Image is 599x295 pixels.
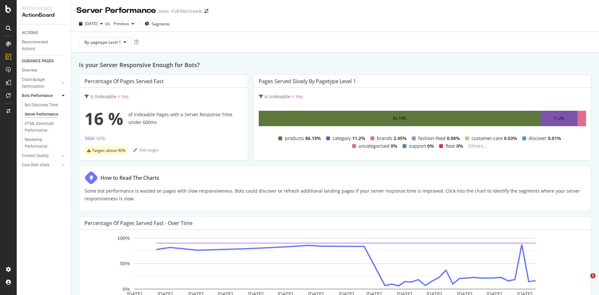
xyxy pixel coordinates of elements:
[111,21,129,26] span: Previous
[22,152,49,159] div: Content Quality
[90,93,116,100] span: Is Indexable
[25,102,66,108] a: Bot Discovery Time
[120,261,130,266] text: 50%
[305,134,321,142] span: 86.19%
[105,21,111,27] span: vs
[22,152,60,159] a: Content Quality
[466,142,490,150] span: Others...
[85,21,98,26] span: 2025 Aug. 12th
[22,162,49,169] div: Core Web Vitals
[84,135,105,142] div: 366K Urls
[79,37,132,47] button: By: pagetype Level 1
[352,134,365,142] span: 11.2%
[84,106,243,131] div: of Indexable Pages with a Server Response Time under 600ms
[22,30,38,36] div: ACTIONS
[22,58,66,65] a: GUIDANCE PAGES
[393,115,406,122] div: 86.19%
[427,142,434,150] span: 0%
[76,19,105,29] button: [DATE]
[418,134,446,142] span: fashion-feed
[142,19,172,29] button: Segments
[456,142,463,150] span: 0%
[117,93,120,100] span: =
[577,273,593,289] iframe: Intercom live chat
[472,134,503,142] span: customer-care
[25,136,61,150] div: Rendering Performance
[394,134,407,142] span: 2.45%
[22,5,66,12] div: Intelligence
[111,19,137,29] button: Previous
[22,30,66,36] a: ACTIONS
[285,134,304,142] span: products
[22,67,37,74] div: Overview
[25,136,66,150] a: Rendering Performance
[259,78,356,84] div: Pages Served Slowly by pagetype Level 1
[22,39,60,52] div: Recommended Actions
[76,5,156,16] div: Server Performance
[447,134,460,142] span: 0.08%
[84,39,121,45] span: By: pagetype Level 1
[92,149,126,152] span: Target: above 90%
[529,134,547,142] span: discover
[22,76,56,90] div: Crawl Budget Optimization
[117,235,130,241] text: 100%
[22,58,54,65] div: GUIDANCE PAGES
[25,102,58,108] div: Bot Discovery Time
[79,60,591,69] h2: Is your Server Responsive Enough for Bots?
[446,142,455,150] span: floor
[265,93,291,100] span: Is Indexable
[504,134,517,142] span: 0.03%
[22,92,60,99] a: Bots Performance
[123,286,130,292] text: 0%
[22,39,66,52] a: Recommended Actions
[22,76,60,90] a: Crawl Budget Optimization
[84,146,128,155] div: warning label
[25,120,66,134] a: HTML Download Performance
[377,134,392,142] span: brands
[25,111,58,118] div: Server Performance
[391,142,397,150] span: 0%
[84,78,164,84] div: Percentage of Pages Served Fast
[25,111,66,118] a: Server Performance
[84,187,586,203] p: Some bot performance is wasted on pages with slow responsiveness. Bots could discover or refresh ...
[409,142,426,150] span: support
[159,8,202,14] div: Asos - Full Site Crawls
[204,9,208,13] div: arrow-right-arrow-left
[333,134,351,142] span: category
[590,273,595,278] span: 1
[100,174,159,182] div: How to Read The Charts
[133,147,158,153] div: Edit target
[548,134,561,142] span: 0.01%
[22,162,60,169] a: Core Web Vitals
[25,120,62,134] div: HTML Download Performance
[22,12,66,19] div: ActionBoard
[359,142,389,150] span: uncategorised
[84,220,193,226] div: Percentage of Pages Served Fast - Over Time
[292,93,294,100] span: =
[133,145,158,155] button: Edit target
[121,93,129,100] span: Yes
[296,93,303,100] span: Yes
[84,106,123,131] span: 16 %
[152,21,170,27] span: Segments
[22,67,66,74] a: Overview
[553,115,564,122] div: 11.2%
[84,134,105,145] button: 366K Urls
[22,92,53,99] div: Bots Performance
